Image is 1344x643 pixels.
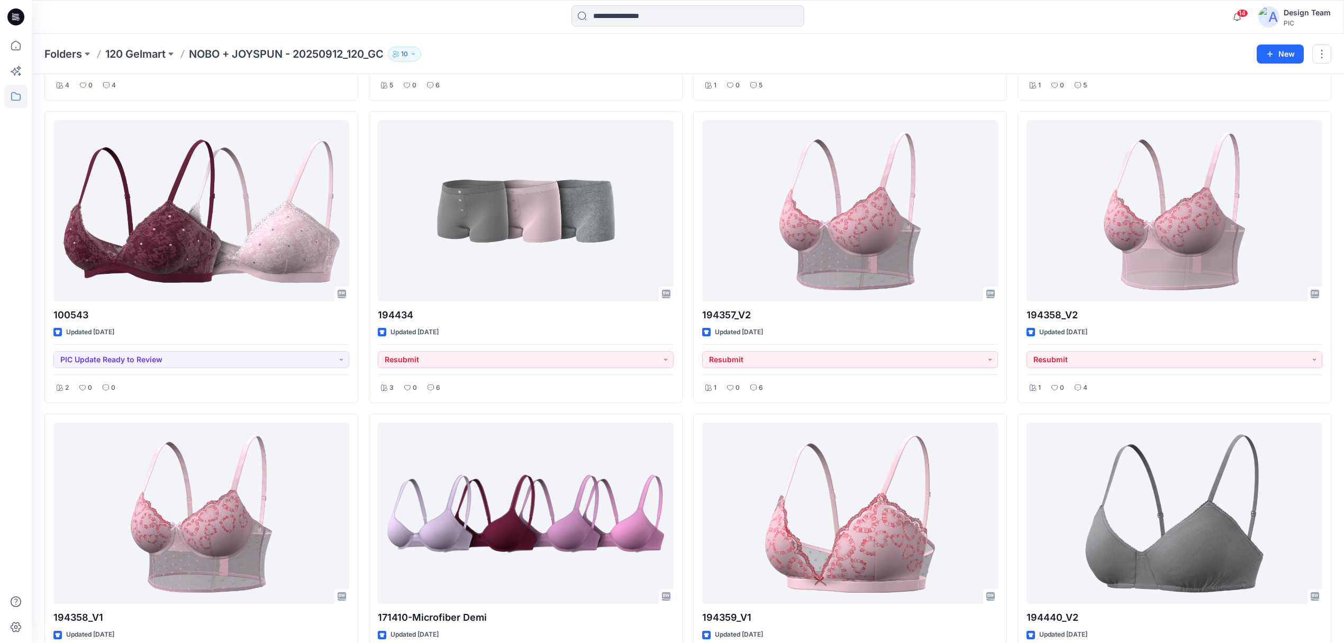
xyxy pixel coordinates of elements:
p: Updated [DATE] [66,327,114,338]
p: 0 [88,80,93,91]
a: 194358_V2 [1027,120,1322,301]
p: 3 [389,382,394,394]
img: avatar [1258,6,1279,28]
p: 194440_V2 [1027,610,1322,625]
span: 14 [1237,9,1248,17]
p: 10 [401,48,408,60]
p: 0 [735,382,740,394]
p: 0 [1060,80,1064,91]
p: 194434 [378,308,674,323]
p: 0 [735,80,740,91]
p: 194358_V2 [1027,308,1322,323]
p: Updated [DATE] [391,327,439,338]
p: 4 [65,80,69,91]
p: 1 [1038,382,1041,394]
button: 10 [388,47,421,61]
button: New [1257,44,1304,64]
p: 0 [412,80,416,91]
p: Updated [DATE] [391,629,439,640]
p: 1 [714,80,716,91]
div: PIC [1284,19,1331,27]
a: 194359_V1 [702,423,998,604]
p: NOBO + JOYSPUN - 20250912_120_GC [189,47,384,61]
p: 194357_V2 [702,308,998,323]
a: 194434 [378,120,674,301]
p: 0 [413,382,417,394]
p: 6 [435,80,440,91]
p: 4 [112,80,116,91]
a: 171410-Microfiber Demi [378,423,674,604]
p: 194359_V1 [702,610,998,625]
p: 5 [759,80,762,91]
p: 100543 [53,308,349,323]
p: 4 [1083,382,1087,394]
a: 194357_V2 [702,120,998,301]
p: 5 [389,80,393,91]
p: 171410-Microfiber Demi [378,610,674,625]
p: 0 [88,382,92,394]
a: 194440_V2 [1027,423,1322,604]
p: 1 [1038,80,1041,91]
a: 100543 [53,120,349,301]
p: Updated [DATE] [1039,327,1087,338]
p: Updated [DATE] [715,629,763,640]
p: 0 [111,382,115,394]
p: Updated [DATE] [66,629,114,640]
p: 1 [714,382,716,394]
p: 6 [436,382,440,394]
p: 194358_V1 [53,610,349,625]
a: 194358_V1 [53,423,349,604]
p: 5 [1083,80,1087,91]
a: 120 Gelmart [105,47,166,61]
p: 0 [1060,382,1064,394]
a: Folders [44,47,82,61]
p: 2 [65,382,69,394]
p: 6 [759,382,763,394]
p: Updated [DATE] [715,327,763,338]
p: Updated [DATE] [1039,629,1087,640]
div: Design Team [1284,6,1331,19]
